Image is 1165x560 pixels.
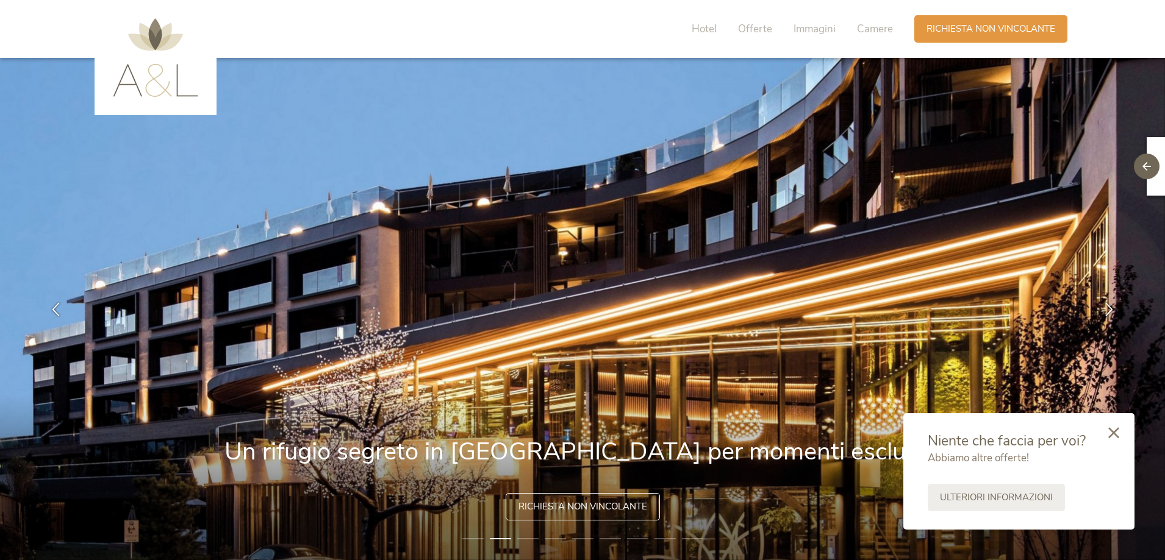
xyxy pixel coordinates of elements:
span: Offerte [738,22,772,36]
span: Niente che faccia per voi? [928,431,1086,450]
span: Richiesta non vincolante [927,23,1055,35]
span: Richiesta non vincolante [518,500,647,513]
span: Abbiamo altre offerte! [928,451,1029,465]
span: Ulteriori informazioni [940,491,1053,504]
a: Ulteriori informazioni [928,484,1065,511]
span: Camere [857,22,893,36]
span: Immagini [794,22,836,36]
span: Hotel [692,22,717,36]
img: AMONTI & LUNARIS Wellnessresort [113,18,198,97]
